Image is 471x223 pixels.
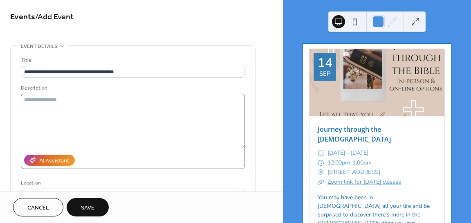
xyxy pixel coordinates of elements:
div: Sep [319,71,331,77]
div: AI Assistant [39,157,69,165]
span: 12:00pm [327,158,350,168]
div: 14 [318,57,332,69]
span: [DATE] - [DATE] [327,148,368,158]
span: [STREET_ADDRESS] [327,167,380,177]
div: Description [21,84,243,92]
div: Location [21,179,243,187]
div: ​ [318,158,324,168]
a: Journey through the [DEMOGRAPHIC_DATA] [318,125,391,144]
span: / Add Event [35,9,74,25]
span: Cancel [27,204,49,212]
div: ​ [318,167,324,177]
div: ​ [318,148,324,158]
div: Title [21,56,243,65]
span: - [350,158,352,168]
span: Event details [21,42,57,51]
span: 1:00pm [352,158,372,168]
span: Save [81,204,94,212]
button: AI Assistant [24,155,75,166]
div: ​ [318,177,324,187]
button: Save [67,198,109,216]
a: Events [10,9,35,25]
a: Zoom link for [DATE] classes [327,178,401,186]
button: Cancel [13,198,63,216]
